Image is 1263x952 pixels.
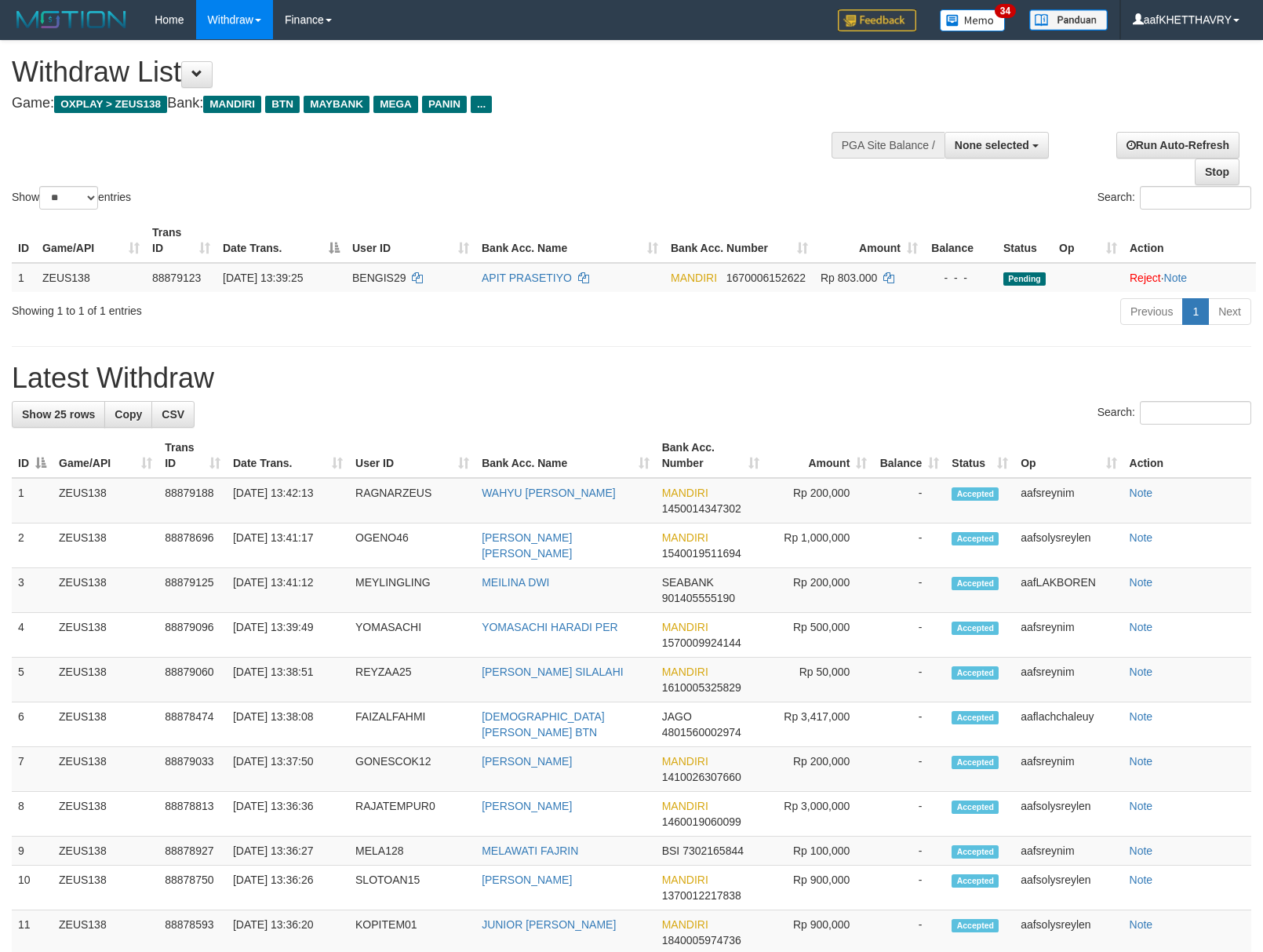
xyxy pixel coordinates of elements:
[662,666,708,678] span: MANDIRI
[152,272,201,284] span: 88879123
[217,218,346,263] th: Date Trans.: activate to sort column descending
[1003,272,1046,286] span: Pending
[814,218,924,263] th: Amount: activate to sort column ascending
[482,666,624,678] a: [PERSON_NAME] SILALAHI
[1164,272,1188,284] a: Note
[349,523,475,568] td: OGENO46
[952,666,999,680] span: Accepted
[12,613,53,658] td: 4
[930,270,991,286] div: - - -
[349,837,475,866] td: MELA128
[53,747,158,792] td: ZEUS138
[952,622,999,635] span: Accepted
[227,866,349,910] td: [DATE] 13:36:26
[1014,866,1123,910] td: aafsolysreylen
[662,726,741,739] span: Copy 4801560002974 to clipboard
[158,792,227,837] td: 88878813
[873,478,945,523] td: -
[227,478,349,523] td: [DATE] 13:42:13
[766,866,873,910] td: Rp 900,000
[1130,755,1153,768] a: Note
[53,433,158,478] th: Game/API: activate to sort column ascending
[662,755,708,768] span: MANDIRI
[12,747,53,792] td: 7
[104,401,152,428] a: Copy
[53,702,158,747] td: ZEUS138
[1123,218,1256,263] th: Action
[158,568,227,613] td: 88879125
[952,874,999,888] span: Accepted
[1097,186,1251,210] label: Search:
[1195,159,1239,185] a: Stop
[349,702,475,747] td: FAIZALFAHMI
[1130,666,1153,678] a: Note
[1014,433,1123,478] th: Op: activate to sort column ascending
[873,613,945,658] td: -
[12,297,515,319] div: Showing 1 to 1 of 1 entries
[349,568,475,613] td: MEYLINGLING
[1140,401,1251,425] input: Search:
[766,523,873,568] td: Rp 1,000,000
[662,874,708,886] span: MANDIRI
[53,568,158,613] td: ZEUS138
[12,363,1251,394] h1: Latest Withdraw
[662,487,708,499] span: MANDIRI
[1208,298,1251,325] a: Next
[12,186,131,210] label: Show entries
[1097,401,1251,425] label: Search:
[662,621,708,633] span: MANDIRI
[475,218,664,263] th: Bank Acc. Name: activate to sort column ascending
[12,433,53,478] th: ID: activate to sort column descending
[482,272,572,284] a: APIT PRASETIYO
[1014,568,1123,613] td: aafLAKBOREN
[952,756,999,769] span: Accepted
[22,408,95,421] span: Show 25 rows
[349,792,475,837] td: RAJATEMPUR0
[1123,263,1256,292] td: ·
[832,132,945,159] div: PGA Site Balance /
[1053,218,1123,263] th: Op: activate to sort column ascending
[12,658,53,702] td: 5
[662,815,741,828] span: Copy 1460019060099 to clipboard
[766,702,873,747] td: Rp 3,417,000
[997,218,1053,263] th: Status
[227,658,349,702] td: [DATE] 13:38:51
[671,272,717,284] span: MANDIRI
[12,568,53,613] td: 3
[482,576,549,589] a: MEILINA DWI
[873,568,945,613] td: -
[1130,874,1153,886] a: Note
[662,844,680,857] span: BSI
[53,866,158,910] td: ZEUS138
[1014,837,1123,866] td: aafsreynim
[482,621,617,633] a: YOMASACHI HARADI PER
[482,487,616,499] a: WAHYU [PERSON_NAME]
[349,658,475,702] td: REYZAA25
[53,613,158,658] td: ZEUS138
[1029,9,1108,31] img: panduan.png
[1130,710,1153,723] a: Note
[1130,918,1153,931] a: Note
[1130,844,1153,857] a: Note
[12,218,36,263] th: ID
[1014,702,1123,747] td: aaflachchaleuy
[54,96,167,113] span: OXPLAY > ZEUS138
[662,934,741,947] span: Copy 1840005974736 to clipboard
[482,800,572,812] a: [PERSON_NAME]
[36,218,146,263] th: Game/API: activate to sort column ascending
[995,4,1016,18] span: 34
[227,523,349,568] td: [DATE] 13:41:17
[39,186,98,210] select: Showentries
[662,800,708,812] span: MANDIRI
[482,918,616,931] a: JUNIOR [PERSON_NAME]
[482,710,605,739] a: [DEMOGRAPHIC_DATA][PERSON_NAME] BTN
[1014,523,1123,568] td: aafsolysreylen
[1014,658,1123,702] td: aafsreynim
[1014,747,1123,792] td: aafsreynim
[12,702,53,747] td: 6
[1130,487,1153,499] a: Note
[662,710,692,723] span: JAGO
[352,272,406,284] span: BENGIS29
[36,263,146,292] td: ZEUS138
[1130,576,1153,589] a: Note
